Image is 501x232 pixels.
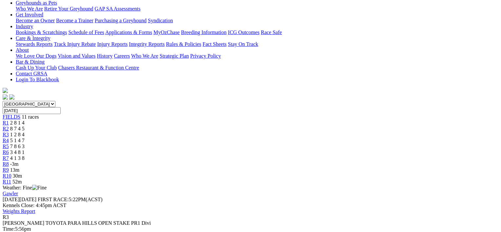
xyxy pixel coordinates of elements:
a: Vision and Values [58,53,95,59]
span: 11 races [22,114,39,120]
a: R8 [3,161,9,167]
a: Injury Reports [97,41,128,47]
span: Time: [3,226,15,232]
span: 2 8 1 4 [10,120,25,126]
a: Become a Trainer [56,18,93,23]
a: R6 [3,149,9,155]
a: Industry [16,24,33,29]
div: Get Involved [16,18,493,24]
a: Race Safe [261,29,282,35]
a: R10 [3,173,11,179]
a: Cash Up Your Club [16,65,57,70]
a: Integrity Reports [129,41,165,47]
span: 5 1 4 7 [10,138,25,143]
a: R5 [3,144,9,149]
span: [DATE] [3,197,36,202]
div: Industry [16,29,493,35]
a: Stay On Track [228,41,258,47]
a: Retire Your Greyhound [44,6,93,11]
a: R7 [3,155,9,161]
a: Become an Owner [16,18,55,23]
a: Purchasing a Greyhound [95,18,147,23]
a: MyOzChase [153,29,180,35]
a: Track Injury Rebate [54,41,96,47]
a: R2 [3,126,9,131]
a: R9 [3,167,9,173]
span: Weather: Fine [3,185,47,190]
a: Login To Blackbook [16,77,59,82]
a: FIELDS [3,114,20,120]
div: Greyhounds as Pets [16,6,493,12]
span: 3 4 8 1 [10,149,25,155]
input: Select date [3,107,61,114]
a: ICG Outcomes [228,29,259,35]
div: Kennels Close: 4:45pm ACST [3,203,493,208]
a: R11 [3,179,11,184]
a: Rules & Policies [166,41,201,47]
a: Gawler [3,191,18,196]
a: Schedule of Fees [68,29,104,35]
a: Care & Integrity [16,35,50,41]
span: 4 1 3 8 [10,155,25,161]
a: Fact Sheets [203,41,227,47]
a: Careers [114,53,130,59]
a: R4 [3,138,9,143]
div: [PERSON_NAME] TOYOTA PARA HILLS OPEN STAKE PR1 Divi [3,220,493,226]
a: Privacy Policy [190,53,221,59]
span: 52m [12,179,22,184]
a: R1 [3,120,9,126]
span: 13m [10,167,19,173]
span: [DATE] [3,197,20,202]
span: 7 8 6 3 [10,144,25,149]
span: 8 7 4 5 [10,126,25,131]
a: History [97,53,112,59]
a: Who We Are [131,53,158,59]
img: facebook.svg [3,94,8,100]
div: About [16,53,493,59]
a: About [16,47,29,53]
div: 5:56pm [3,226,493,232]
div: Care & Integrity [16,41,493,47]
span: 1 2 8 4 [10,132,25,137]
a: Stewards Reports [16,41,52,47]
a: Get Involved [16,12,43,17]
a: Syndication [148,18,173,23]
img: logo-grsa-white.png [3,88,8,93]
a: Strategic Plan [160,53,189,59]
span: FIRST RACE: [38,197,69,202]
span: 30m [13,173,22,179]
img: twitter.svg [9,94,14,100]
a: Applications & Forms [105,29,152,35]
a: R3 [3,132,9,137]
a: Chasers Restaurant & Function Centre [58,65,139,70]
a: Weights Report [3,208,35,214]
a: Contact GRSA [16,71,47,76]
a: Bookings & Scratchings [16,29,67,35]
a: Who We Are [16,6,43,11]
span: -3m [10,161,19,167]
a: Bar & Dining [16,59,45,65]
img: Fine [32,185,47,191]
div: Bar & Dining [16,65,493,71]
a: Breeding Information [181,29,227,35]
span: R3 [3,214,9,220]
a: We Love Our Dogs [16,53,56,59]
a: GAP SA Assessments [95,6,141,11]
span: 5:22PM(ACST) [38,197,103,202]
